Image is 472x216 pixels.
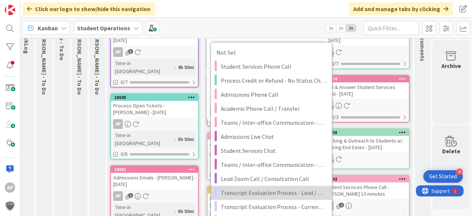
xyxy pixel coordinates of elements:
span: 0/7 [121,78,128,86]
span: Teams / Inter-office Communication - Chat [221,160,326,169]
div: EW [322,47,409,57]
div: Process Open Tickets - [PERSON_NAME] - [DATE] [111,101,198,117]
span: Transcript Evaluation Process - Current Student [221,202,326,212]
a: Student Services Phone Call [211,59,332,73]
span: : [175,207,176,215]
span: Kanban [38,24,58,32]
div: 28058 [322,129,409,136]
a: Lead Zoom Call / Consultation Call [211,172,332,186]
div: AP [5,182,15,193]
div: AP [111,191,198,201]
div: AP [113,191,123,201]
div: 28058 [325,130,409,135]
div: 28074 [322,76,409,82]
div: 28085 [114,95,198,100]
img: avatar [5,201,15,211]
div: Admissions Phone Call [208,140,295,149]
div: EW [322,101,409,110]
div: 6h 50m [176,207,196,215]
span: Eric - To Do [94,30,101,95]
input: Quick Filter... [364,21,419,35]
div: AP [111,119,198,129]
div: AP [322,201,409,210]
a: Academic Phone Call / Transfer [211,102,332,116]
div: Time in [GEOGRAPHIC_DATA] [210,160,273,168]
div: 28101 [208,133,295,140]
div: 28081Admissions Emails - [PERSON_NAME] - [DATE] [111,166,198,189]
div: Time in [GEOGRAPHIC_DATA] [113,59,175,75]
span: Documents [419,30,426,61]
a: 28058Tracking & Outreach to Students w/ Expiring End Dates - [DATE]EW [321,128,410,169]
a: Transcript Evaluation Process - Current Student [211,200,332,214]
div: 28082Process Job Corps Graduates - [DATE] [208,187,295,210]
a: Student Services Chat [211,144,332,158]
div: 28102 [322,176,409,182]
div: 28081 [114,167,198,172]
div: Sort & Answer Student Services Email - [DATE] [322,82,409,99]
div: Student Services Phone Call - [PERSON_NAME] 10 minutes [322,182,409,199]
div: AP [111,47,198,57]
span: Teams / Inter-office Communication - Call [221,118,326,127]
div: Admissions Emails - [PERSON_NAME] - [DATE] [111,173,198,189]
span: Admissions Live Chat [221,132,326,141]
div: 5h 50m [176,135,196,143]
span: 0/8 [121,150,128,158]
span: 3 [128,49,133,54]
a: Admissions Phone Call [211,88,332,102]
a: Teams / Inter-office Communication - Chat [211,158,332,172]
div: Archive [441,61,461,70]
a: 28074Sort & Answer Student Services Email - [DATE]EW0/3 [321,75,410,123]
span: Lead Zoom Call / Consultation Call [221,174,326,184]
b: Student Operations [77,24,130,32]
a: 28101Admissions Phone CallTime in [GEOGRAPHIC_DATA]:9m0/3 [207,132,295,180]
div: 28058Tracking & Outreach to Students w/ Expiring End Dates - [DATE] [322,129,409,152]
div: Add and manage tabs by clicking [349,2,453,16]
span: : [175,135,176,143]
div: AP [113,47,123,57]
a: Twice Daily Text Message Response - [DATE]APTime in [GEOGRAPHIC_DATA]:4h 50m0/7 [110,21,199,88]
div: 1 [38,3,40,9]
div: 28085 [111,94,198,101]
span: Emilie - To Do [41,30,48,95]
span: Transcript Evaluation Process - Lead / New Student [221,188,326,198]
div: AP [113,119,123,129]
div: 28074 [325,76,409,82]
div: Click our logo to show/hide this navigation [22,2,155,16]
div: 28082 [208,187,295,193]
span: 1 [339,203,344,208]
span: 3x [346,24,356,32]
span: 1 [128,193,133,198]
div: 4 [456,168,463,175]
span: Student Services Phone Call [221,62,326,71]
div: Get Started [429,173,457,180]
img: Visit kanbanzone.com [5,5,15,15]
a: Not Set [211,45,332,59]
span: 0/7 [332,60,339,68]
div: Time in [GEOGRAPHIC_DATA] [113,131,175,147]
div: Delete [442,147,460,155]
div: 28085Process Open Tickets - [PERSON_NAME] - [DATE] [111,94,198,117]
span: Academic Phone Call / Transfer [221,104,326,113]
div: Open Get Started checklist, remaining modules: 4 [423,170,463,183]
div: 28101Admissions Phone Call [208,133,295,149]
a: GPA Check for Domestic Scholarship - [DATE]EW0/7 [321,21,410,69]
span: Jho - To Do [58,30,66,61]
a: 28085Process Open Tickets - [PERSON_NAME] - [DATE]APTime in [GEOGRAPHIC_DATA]:5h 50m0/8 [110,93,199,160]
a: Transcript Evaluation Process - Lead / New Student [211,186,332,200]
span: Zaida - To Do [76,30,83,95]
div: 4h 50m [176,63,196,71]
span: 2x [336,24,346,32]
div: 28081 [111,166,198,173]
div: Process Job Corps Graduates - [DATE] [208,193,295,210]
div: 28102 [325,176,409,182]
a: Process Credit or Refund - No Status Change [211,73,332,88]
span: : [175,63,176,71]
a: Teams / Inter-office Communication - Call [211,116,332,130]
span: BackLog [23,30,30,54]
span: Not Set [216,48,323,57]
div: EW [322,154,409,164]
span: Support [15,1,34,10]
div: 28074Sort & Answer Student Services Email - [DATE] [322,76,409,99]
span: 0/3 [332,113,339,121]
div: 28102Student Services Phone Call - [PERSON_NAME] 10 minutes [322,176,409,199]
